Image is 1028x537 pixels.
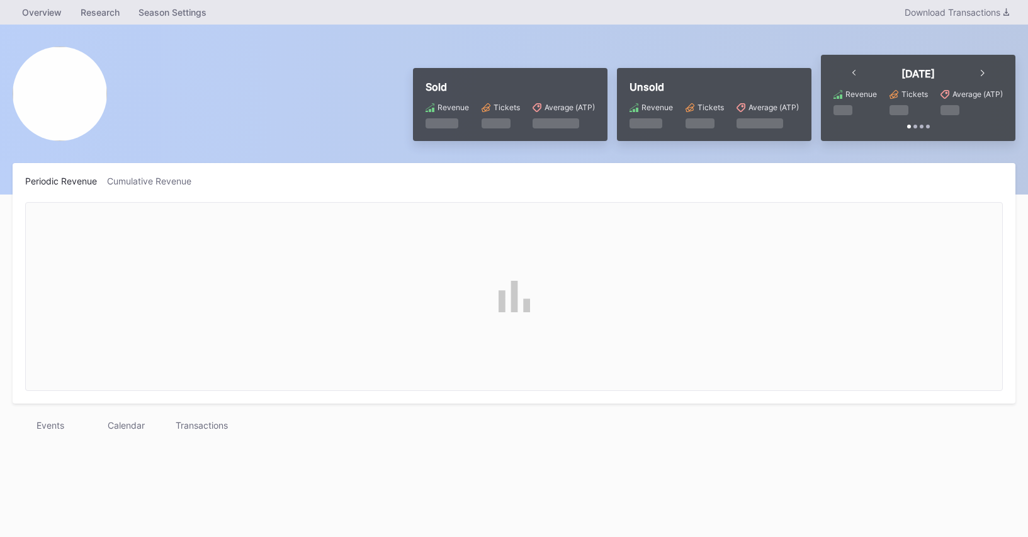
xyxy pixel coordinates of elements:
[748,103,799,112] div: Average (ATP)
[630,81,799,93] div: Unsold
[13,3,71,21] a: Overview
[25,176,107,186] div: Periodic Revenue
[107,176,201,186] div: Cumulative Revenue
[545,103,595,112] div: Average (ATP)
[898,4,1015,21] button: Download Transactions
[164,416,239,434] div: Transactions
[641,103,673,112] div: Revenue
[845,89,877,99] div: Revenue
[71,3,129,21] a: Research
[88,416,164,434] div: Calendar
[13,416,88,434] div: Events
[901,67,935,80] div: [DATE]
[698,103,724,112] div: Tickets
[901,89,928,99] div: Tickets
[426,81,595,93] div: Sold
[129,3,216,21] a: Season Settings
[494,103,520,112] div: Tickets
[952,89,1003,99] div: Average (ATP)
[438,103,469,112] div: Revenue
[905,7,1009,18] div: Download Transactions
